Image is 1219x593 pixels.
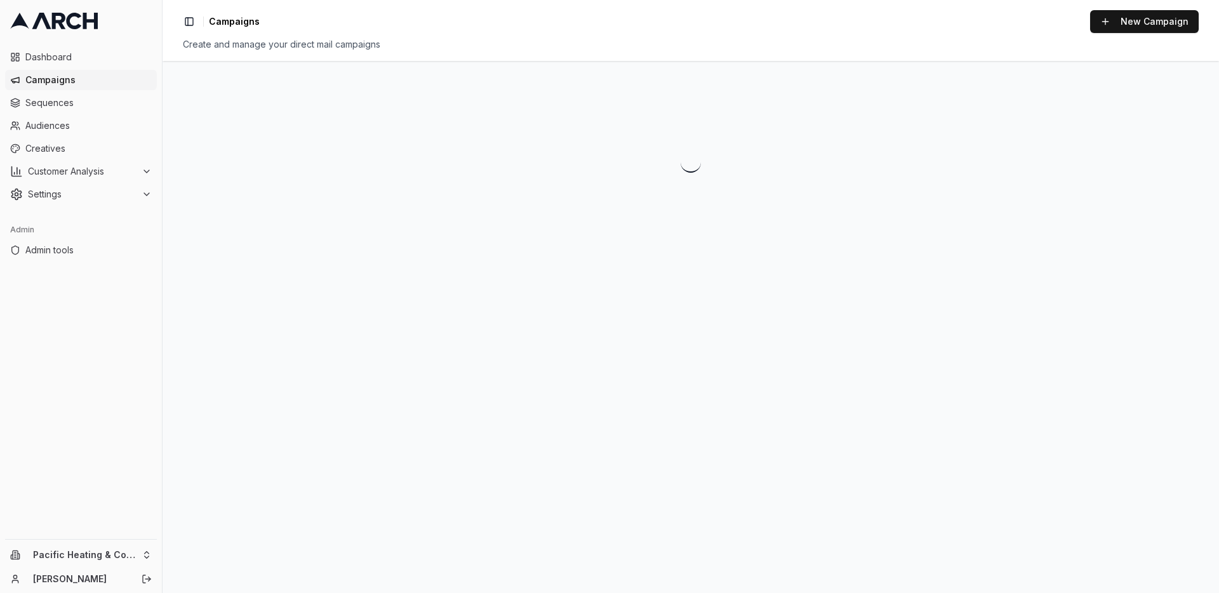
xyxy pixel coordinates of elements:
button: Settings [5,184,157,204]
span: Campaigns [25,74,152,86]
span: Audiences [25,119,152,132]
button: Log out [138,570,156,588]
a: Dashboard [5,47,157,67]
a: Creatives [5,138,157,159]
span: Pacific Heating & Cooling [33,549,137,561]
a: Sequences [5,93,157,113]
span: Sequences [25,97,152,109]
span: Dashboard [25,51,152,63]
a: [PERSON_NAME] [33,573,128,585]
span: Admin tools [25,244,152,257]
div: Create and manage your direct mail campaigns [183,38,1199,51]
a: Admin tools [5,240,157,260]
a: Campaigns [5,70,157,90]
span: Settings [28,188,137,201]
button: Customer Analysis [5,161,157,182]
a: Audiences [5,116,157,136]
span: Campaigns [209,15,260,28]
button: New Campaign [1090,10,1199,33]
div: Admin [5,220,157,240]
span: Creatives [25,142,152,155]
button: Pacific Heating & Cooling [5,545,157,565]
span: Customer Analysis [28,165,137,178]
nav: breadcrumb [209,15,260,28]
